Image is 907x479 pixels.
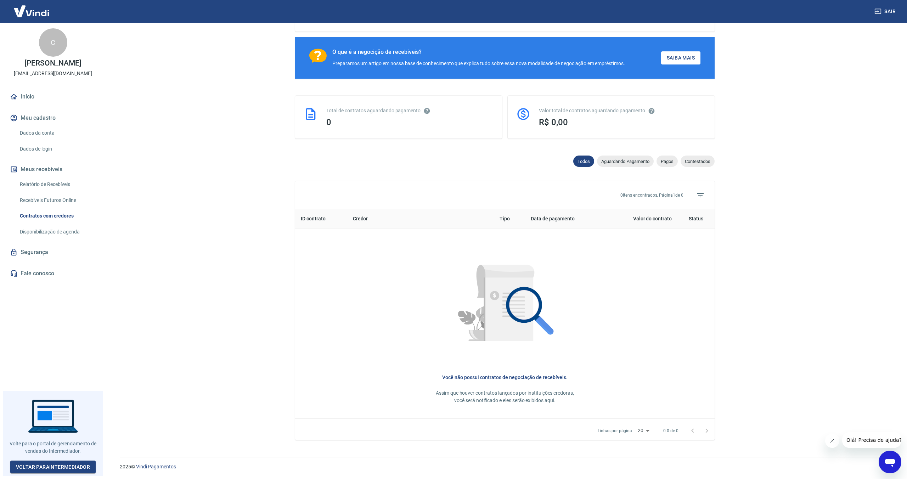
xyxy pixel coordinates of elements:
th: Tipo [494,209,525,229]
svg: O valor comprometido não se refere a pagamentos pendentes na Vindi e sim como garantia a outras i... [648,107,655,114]
iframe: Fechar mensagem [825,434,839,448]
div: Pagos [657,156,678,167]
span: Contestados [681,159,715,164]
span: Todos [573,159,594,164]
svg: Esses contratos não se referem à Vindi, mas sim a outras instituições. [423,107,430,114]
p: [EMAIL_ADDRESS][DOMAIN_NAME] [14,70,92,77]
img: Nenhum item encontrado [439,240,570,371]
p: 0-0 de 0 [663,428,678,434]
button: Meus recebíveis [9,162,97,177]
span: Assim que houver contratos lançados por instituições credoras, você será notificado e eles serão ... [436,390,574,403]
a: Contratos com credores [17,209,97,223]
div: O que é a negocição de recebíveis? [332,49,625,56]
div: 20 [635,426,652,436]
a: Fale conosco [9,266,97,281]
a: Recebíveis Futuros Online [17,193,97,208]
span: Olá! Precisa de ajuda? [4,5,60,11]
a: Disponibilização de agenda [17,225,97,239]
button: Sair [873,5,898,18]
h6: Você não possui contratos de negociação de recebíveis. [306,374,703,381]
th: Data de pagamento [525,209,605,229]
p: [PERSON_NAME] [24,60,81,67]
div: Todos [573,156,594,167]
a: Relatório de Recebíveis [17,177,97,192]
iframe: Botão para abrir a janela de mensagens [879,451,901,473]
img: Vindi [9,0,55,22]
button: Meu cadastro [9,110,97,126]
a: Dados da conta [17,126,97,140]
p: 0 itens encontrados. Página 1 de 0 [620,192,683,198]
a: Saiba Mais [661,51,700,64]
th: Valor do contrato [605,209,677,229]
div: Preparamos um artigo em nossa base de conhecimento que explica tudo sobre essa nova modalidade de... [332,60,625,67]
span: Filtros [692,187,709,204]
p: Linhas por página [598,428,632,434]
img: Ícone com um ponto de interrogação. [309,49,327,63]
a: Início [9,89,97,105]
div: Valor total de contratos aguardando pagamento [539,107,706,114]
iframe: Mensagem da empresa [842,432,901,448]
div: Aguardando Pagamento [597,156,654,167]
div: 0 [326,117,494,127]
p: 2025 © [120,463,890,470]
span: R$ 0,00 [539,117,568,127]
a: Vindi Pagamentos [136,464,176,469]
a: Dados de login [17,142,97,156]
span: Pagos [657,159,678,164]
div: C [39,28,67,57]
th: ID contrato [295,209,347,229]
span: Aguardando Pagamento [597,159,654,164]
th: Credor [347,209,494,229]
a: Voltar paraIntermediador [10,461,96,474]
div: Total de contratos aguardando pagamento [326,107,494,114]
div: Contestados [681,156,715,167]
a: Segurança [9,244,97,260]
th: Status [677,209,715,229]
